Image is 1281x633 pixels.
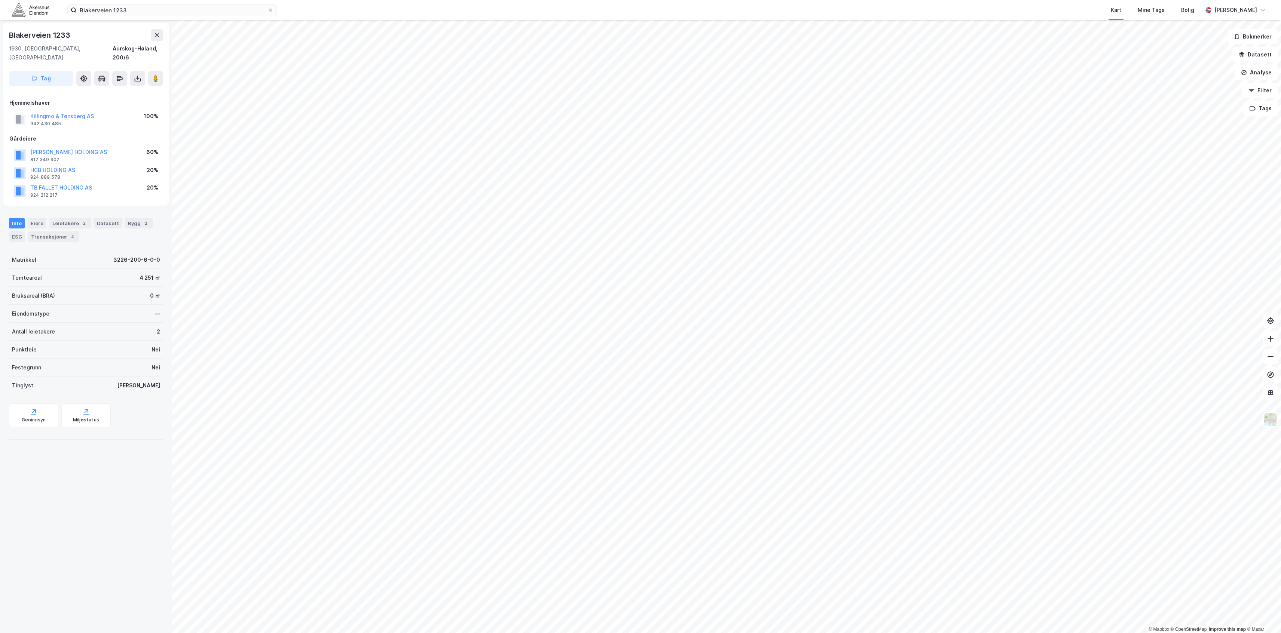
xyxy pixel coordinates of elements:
div: Gårdeiere [9,134,163,143]
div: [PERSON_NAME] [1214,6,1257,15]
button: Analyse [1235,65,1278,80]
div: ESG [9,231,25,242]
div: 924 889 578 [30,174,60,180]
div: 4 [69,233,76,240]
button: Bokmerker [1228,29,1278,44]
div: 2 [80,219,88,227]
div: 0 ㎡ [150,291,160,300]
input: Søk på adresse, matrikkel, gårdeiere, leietakere eller personer [77,4,267,16]
div: Geoinnsyn [22,417,46,423]
div: 924 212 217 [30,192,58,198]
a: OpenStreetMap [1171,627,1207,632]
div: 3226-200-6-0-0 [113,255,160,264]
div: Bruksareal (BRA) [12,291,55,300]
div: Nei [152,345,160,354]
img: Z [1263,412,1278,427]
div: — [155,309,160,318]
iframe: Chat Widget [1244,597,1281,633]
div: Blakerveien 1233 [9,29,72,41]
div: Datasett [94,218,122,228]
div: Tomteareal [12,273,42,282]
div: Miljøstatus [73,417,99,423]
a: Improve this map [1209,627,1246,632]
div: Mine Tags [1138,6,1165,15]
div: Nei [152,363,160,372]
button: Datasett [1232,47,1278,62]
button: Tags [1243,101,1278,116]
a: Mapbox [1149,627,1169,632]
div: 20% [147,183,158,192]
div: Bygg [125,218,153,228]
div: Aurskog-Høland, 200/6 [113,44,163,62]
div: Tinglyst [12,381,33,390]
div: Kontrollprogram for chat [1244,597,1281,633]
div: Transaksjoner [28,231,79,242]
div: 2 [142,219,150,227]
button: Tag [9,71,73,86]
div: Punktleie [12,345,37,354]
div: Leietakere [49,218,91,228]
button: Filter [1242,83,1278,98]
div: Kart [1111,6,1121,15]
div: 2 [157,327,160,336]
div: 20% [147,166,158,175]
div: 60% [146,148,158,157]
div: Eiere [28,218,46,228]
div: Bolig [1181,6,1194,15]
img: akershus-eiendom-logo.9091f326c980b4bce74ccdd9f866810c.svg [12,3,49,16]
div: 4 251 ㎡ [140,273,160,282]
div: Matrikkel [12,255,36,264]
div: 1930, [GEOGRAPHIC_DATA], [GEOGRAPHIC_DATA] [9,44,113,62]
div: [PERSON_NAME] [117,381,160,390]
div: 942 430 485 [30,121,61,127]
div: Festegrunn [12,363,41,372]
div: 100% [144,112,158,121]
div: 812 349 902 [30,157,59,163]
div: Info [9,218,25,228]
div: Eiendomstype [12,309,49,318]
div: Hjemmelshaver [9,98,163,107]
div: Antall leietakere [12,327,55,336]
